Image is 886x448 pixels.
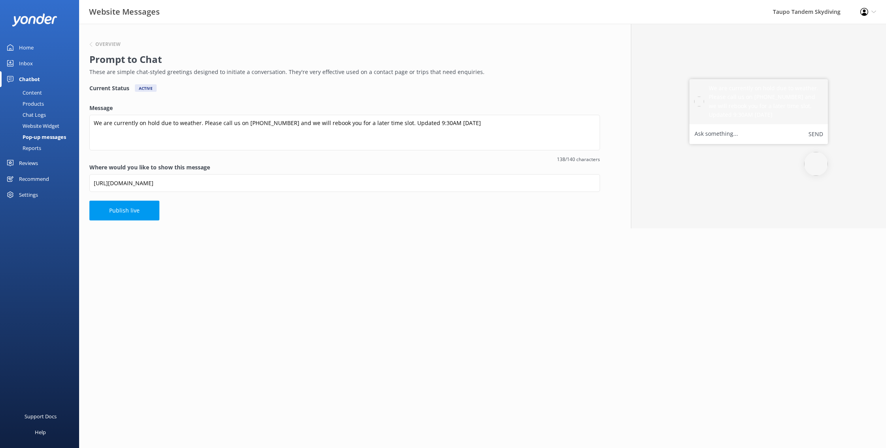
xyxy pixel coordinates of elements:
div: Products [5,98,44,109]
a: Pop-up messages [5,131,79,142]
span: 138/140 characters [89,156,600,163]
div: Reports [5,142,41,154]
div: Support Docs [25,408,57,424]
button: Overview [89,42,121,47]
a: Chat Logs [5,109,79,120]
div: Content [5,87,42,98]
input: https://www.example.com/page [89,174,600,192]
label: Message [89,104,600,112]
a: Reports [5,142,79,154]
textarea: We are currently on hold due to weather. Please call us on [PHONE_NUMBER] and we will rebook you ... [89,115,600,150]
div: Active [135,84,157,92]
div: Chatbot [19,71,40,87]
h3: Website Messages [89,6,160,18]
div: Help [35,424,46,440]
h2: Prompt to Chat [89,52,596,67]
div: Website Widget [5,120,59,131]
div: Pop-up messages [5,131,66,142]
div: Inbox [19,55,33,71]
h6: Overview [95,42,121,47]
a: Website Widget [5,120,79,131]
button: Publish live [89,201,159,220]
h5: We are currently on hold due to weather. Please call us on [PHONE_NUMBER] and we will rebook you ... [709,84,823,120]
img: yonder-white-logo.png [12,13,57,27]
h4: Current Status [89,84,129,92]
label: Ask something... [695,129,738,139]
div: Home [19,40,34,55]
button: Send [808,129,823,139]
div: Chat Logs [5,109,46,120]
div: Reviews [19,155,38,171]
a: Content [5,87,79,98]
a: Products [5,98,79,109]
label: Where would you like to show this message [89,163,600,172]
div: Recommend [19,171,49,187]
div: Settings [19,187,38,203]
p: These are simple chat-styled greetings designed to initiate a conversation. They're very effectiv... [89,68,596,76]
